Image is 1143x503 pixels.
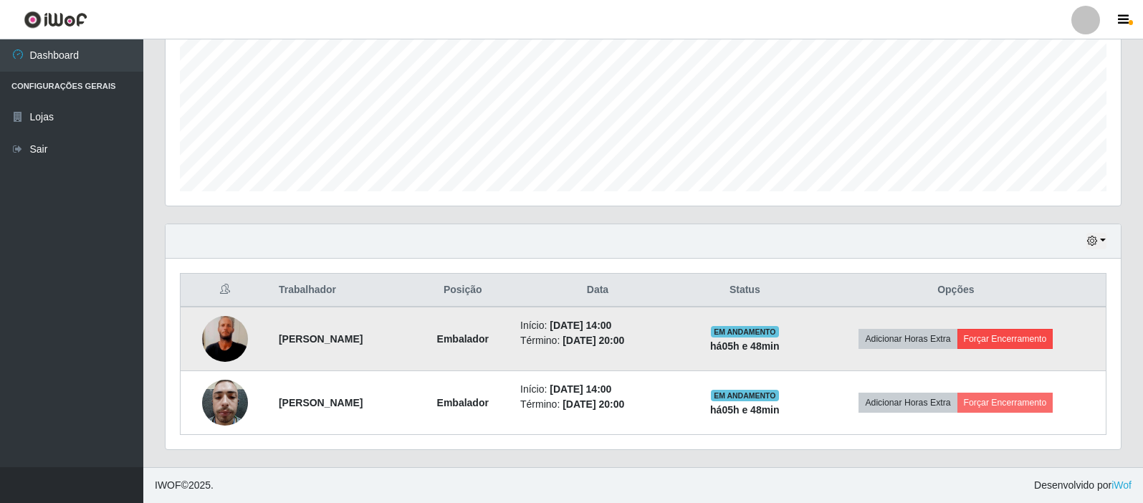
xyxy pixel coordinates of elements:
li: Término: [520,397,675,412]
span: Desenvolvido por [1034,478,1132,493]
li: Início: [520,382,675,397]
button: Forçar Encerramento [957,393,1053,413]
time: [DATE] 14:00 [550,320,611,331]
th: Posição [413,274,512,307]
th: Data [512,274,684,307]
th: Opções [806,274,1106,307]
time: [DATE] 20:00 [563,335,624,346]
span: EM ANDAMENTO [711,390,779,401]
button: Adicionar Horas Extra [859,329,957,349]
span: © 2025 . [155,478,214,493]
strong: [PERSON_NAME] [279,333,363,345]
th: Trabalhador [270,274,414,307]
a: iWof [1111,479,1132,491]
button: Forçar Encerramento [957,329,1053,349]
strong: há 05 h e 48 min [710,340,780,352]
img: 1751591398028.jpeg [202,288,248,390]
strong: Embalador [437,397,489,408]
strong: Embalador [437,333,489,345]
img: CoreUI Logo [24,11,87,29]
li: Término: [520,333,675,348]
button: Adicionar Horas Extra [859,393,957,413]
th: Status [684,274,806,307]
li: Início: [520,318,675,333]
strong: há 05 h e 48 min [710,404,780,416]
time: [DATE] 20:00 [563,398,624,410]
span: IWOF [155,479,181,491]
span: EM ANDAMENTO [711,326,779,337]
img: 1742686144384.jpeg [202,372,248,433]
strong: [PERSON_NAME] [279,397,363,408]
time: [DATE] 14:00 [550,383,611,395]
